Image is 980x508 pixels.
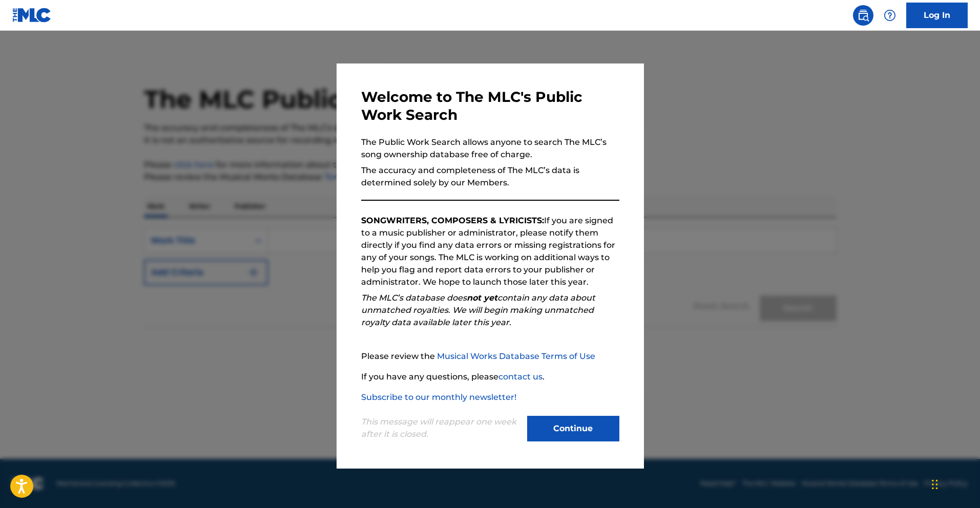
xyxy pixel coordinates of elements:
a: Log In [906,3,968,28]
h3: Welcome to The MLC's Public Work Search [361,88,619,124]
img: search [857,9,869,22]
a: Public Search [853,5,873,26]
div: Drag [932,469,938,500]
p: If you have any questions, please . [361,371,619,383]
a: Musical Works Database Terms of Use [437,351,595,361]
strong: SONGWRITERS, COMPOSERS & LYRICISTS: [361,216,544,225]
p: The Public Work Search allows anyone to search The MLC’s song ownership database free of charge. [361,136,619,161]
iframe: Chat Widget [929,459,980,508]
strong: not yet [467,293,497,303]
em: The MLC’s database does contain any data about unmatched royalties. We will begin making unmatche... [361,293,595,327]
div: Help [880,5,900,26]
p: If you are signed to a music publisher or administrator, please notify them directly if you find ... [361,215,619,288]
p: The accuracy and completeness of The MLC’s data is determined solely by our Members. [361,164,619,189]
img: MLC Logo [12,8,52,23]
a: contact us [498,372,543,382]
p: This message will reappear one week after it is closed. [361,416,521,440]
button: Continue [527,416,619,441]
p: Please review the [361,350,619,363]
a: Subscribe to our monthly newsletter! [361,392,516,402]
img: help [884,9,896,22]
